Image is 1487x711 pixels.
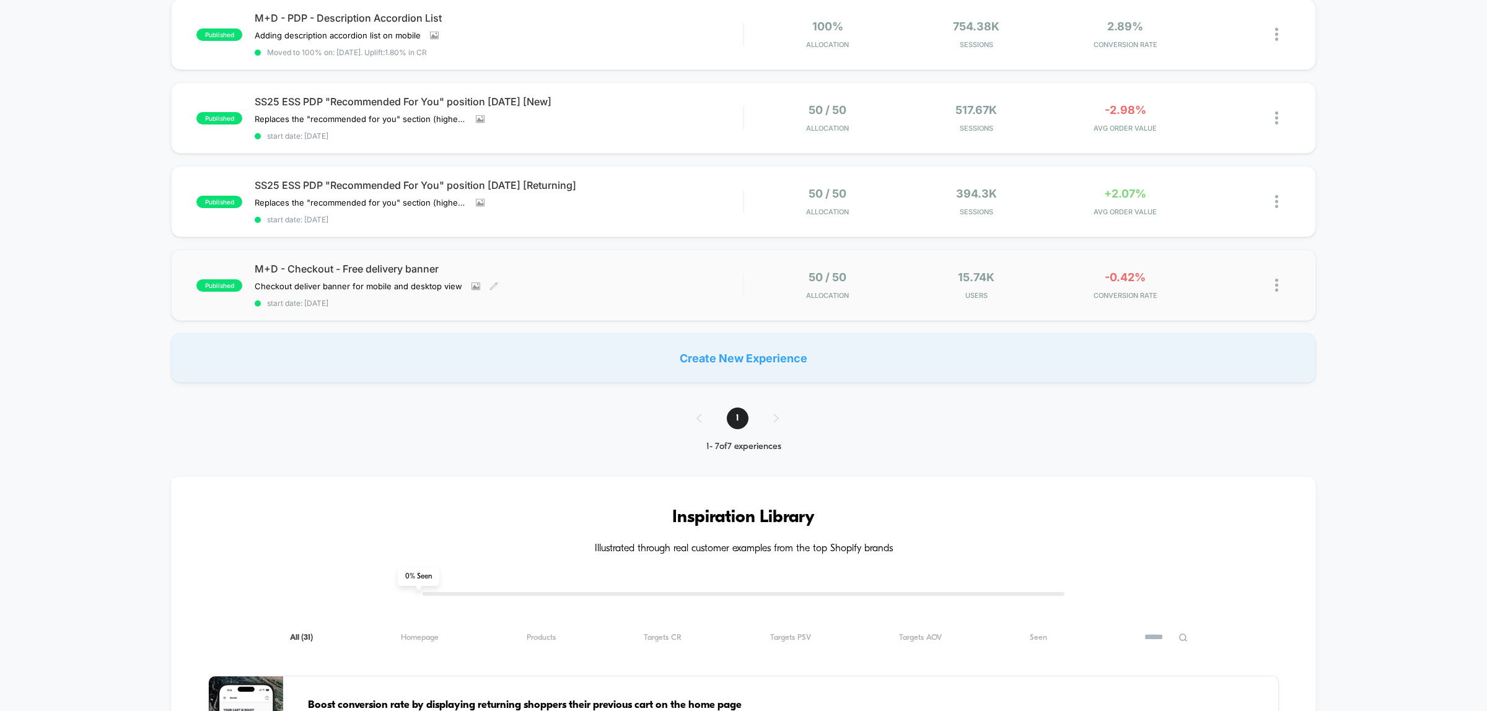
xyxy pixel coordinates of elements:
span: Sessions [905,40,1048,49]
span: 50 / 50 [809,103,846,116]
span: Users [905,291,1048,300]
span: ( 31 ) [301,634,313,642]
span: Moved to 100% on: [DATE] . Uplift: 1.80% in CR [267,48,427,57]
span: 50 / 50 [809,271,846,284]
span: 394.3k [956,187,997,200]
span: Targets AOV [899,633,942,642]
span: Allocation [806,124,849,133]
span: Targets PSV [770,633,811,642]
span: published [196,28,242,41]
span: AVG ORDER VALUE [1054,207,1196,216]
span: Targets CR [644,633,682,642]
span: start date: [DATE] [255,215,743,224]
span: 754.38k [953,20,999,33]
span: Seen [1030,633,1047,642]
h3: Inspiration Library [208,508,1279,528]
span: Products [527,633,556,642]
span: All [290,633,313,642]
span: 100% [812,20,843,33]
div: Create New Experience [171,333,1316,383]
span: published [196,112,242,124]
span: AVG ORDER VALUE [1054,124,1196,133]
span: Checkout deliver banner for mobile and desktop view [255,281,462,291]
img: close [1275,279,1278,292]
span: Adding description accordion list on mobile [255,30,421,40]
span: Allocation [806,291,849,300]
img: close [1275,111,1278,124]
span: CONVERSION RATE [1054,40,1196,49]
span: M+D - PDP - Description Accordion List [255,12,743,24]
span: 50 / 50 [809,187,846,200]
span: 2.89% [1107,20,1143,33]
div: 1 - 7 of 7 experiences [684,442,804,452]
span: Sessions [905,124,1048,133]
span: CONVERSION RATE [1054,291,1196,300]
span: start date: [DATE] [255,299,743,308]
span: Homepage [401,633,439,642]
h4: Illustrated through real customer examples from the top Shopify brands [208,543,1279,555]
span: SS25 ESS PDP "Recommended For You" position [DATE] [Returning] [255,179,743,191]
span: 517.67k [955,103,997,116]
span: -2.98% [1105,103,1146,116]
span: 1 [727,408,748,429]
span: 15.74k [958,271,994,284]
span: Allocation [806,207,849,216]
span: -0.42% [1105,271,1146,284]
span: published [196,279,242,292]
span: published [196,196,242,208]
span: Allocation [806,40,849,49]
span: Replaces the "recommended for you" section (higher up on PDPs) [255,114,467,124]
span: start date: [DATE] [255,131,743,141]
span: SS25 ESS PDP "Recommended For You" position [DATE] [New] [255,95,743,108]
span: 0 % Seen [398,567,439,586]
img: close [1275,28,1278,41]
span: +2.07% [1104,187,1146,200]
span: Sessions [905,207,1048,216]
span: Replaces the "recommended for you" section (higher up on PDPs) [255,198,467,207]
span: M+D - Checkout - Free delivery banner [255,263,743,275]
img: close [1275,195,1278,208]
